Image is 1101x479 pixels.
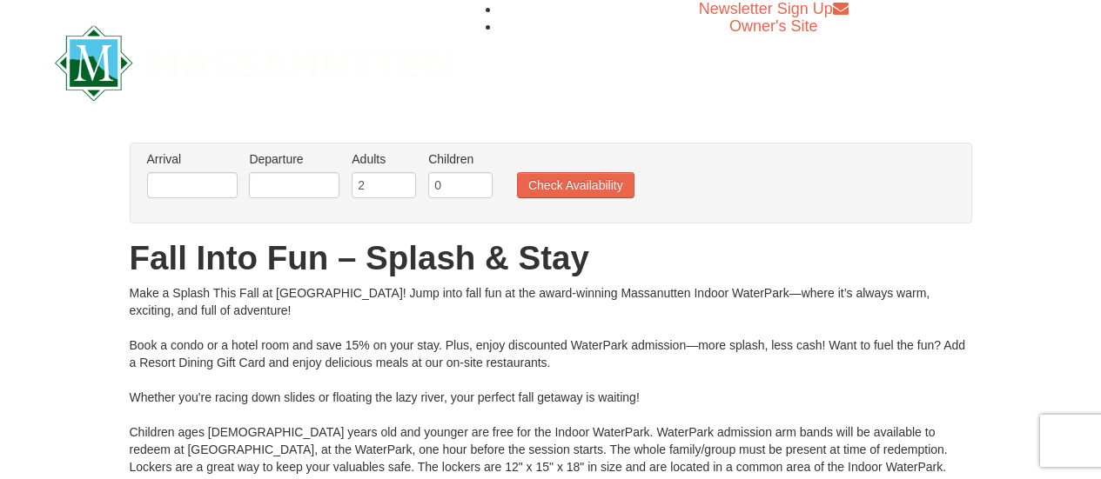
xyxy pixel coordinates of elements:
[249,150,339,168] label: Departure
[55,25,453,101] img: Massanutten Resort Logo
[147,150,238,168] label: Arrival
[428,150,493,168] label: Children
[130,241,972,276] h1: Fall Into Fun – Splash & Stay
[517,172,634,198] button: Check Availability
[55,40,453,81] a: Massanutten Resort
[352,150,416,168] label: Adults
[729,17,817,35] a: Owner's Site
